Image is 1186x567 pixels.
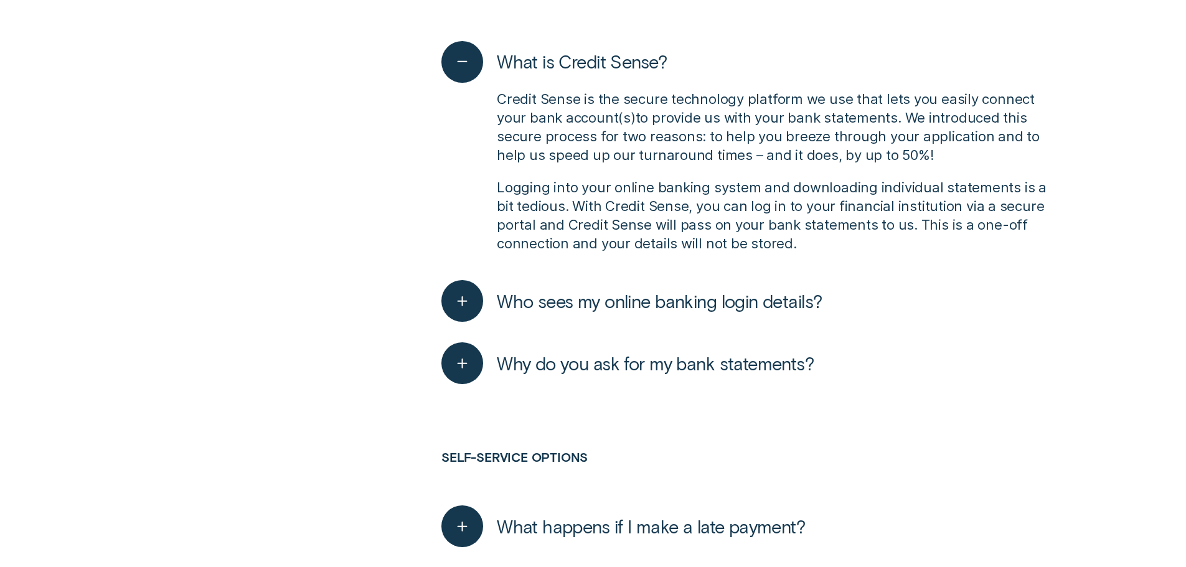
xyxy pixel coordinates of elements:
span: Why do you ask for my bank statements? [497,352,814,375]
span: What is Credit Sense? [497,50,667,73]
button: Why do you ask for my bank statements? [441,342,814,384]
button: What happens if I make a late payment? [441,505,805,547]
span: ( [618,109,623,126]
button: What is Credit Sense? [441,41,667,83]
span: Who sees my online banking login details? [497,290,822,312]
h3: Self-service options [441,450,1061,495]
p: Logging into your online banking system and downloading individual statements is a bit tedious. W... [497,178,1061,253]
span: What happens if I make a late payment? [497,515,805,538]
p: Credit Sense is the secure technology platform we use that lets you easily connect your bank acco... [497,90,1061,164]
button: Who sees my online banking login details? [441,280,822,322]
span: ) [631,109,636,126]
